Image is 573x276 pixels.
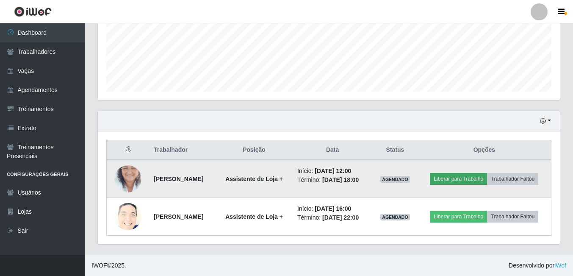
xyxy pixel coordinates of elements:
strong: Assistente de Loja + [225,213,283,220]
img: CoreUI Logo [14,6,52,17]
span: AGENDADO [380,176,410,183]
span: AGENDADO [380,214,410,220]
time: [DATE] 16:00 [315,205,351,212]
button: Liberar para Trabalho [430,173,487,185]
button: Trabalhador Faltou [487,173,538,185]
strong: [PERSON_NAME] [154,213,203,220]
button: Trabalhador Faltou [487,211,538,223]
time: [DATE] 22:00 [322,214,359,221]
strong: [PERSON_NAME] [154,176,203,182]
th: Status [373,140,417,160]
th: Trabalhador [149,140,216,160]
img: 1677848309634.jpeg [114,155,141,203]
th: Posição [216,140,292,160]
li: Término: [297,213,368,222]
th: Data [292,140,373,160]
a: iWof [554,262,566,269]
th: Opções [418,140,551,160]
strong: Assistente de Loja + [225,176,283,182]
button: Liberar para Trabalho [430,211,487,223]
time: [DATE] 12:00 [315,167,351,174]
img: 1746292948519.jpeg [114,200,141,234]
span: Desenvolvido por [509,261,566,270]
li: Término: [297,176,368,184]
span: © 2025 . [91,261,126,270]
time: [DATE] 18:00 [322,176,359,183]
span: IWOF [91,262,107,269]
li: Início: [297,204,368,213]
li: Início: [297,167,368,176]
